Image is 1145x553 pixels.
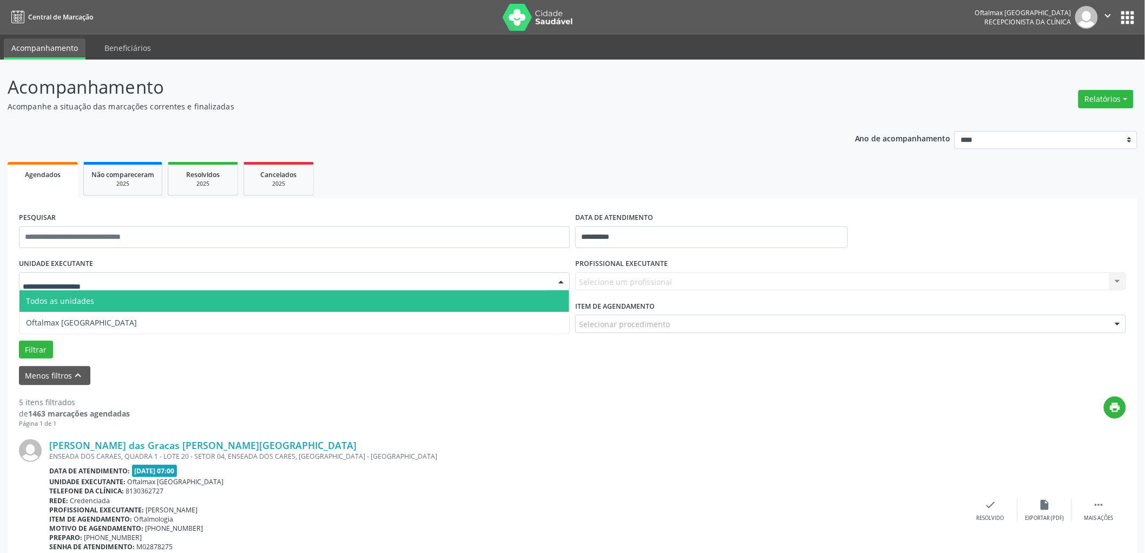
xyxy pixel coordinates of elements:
strong: 1463 marcações agendadas [28,408,130,419]
span: Resolvidos [186,170,220,179]
i: keyboard_arrow_up [73,369,84,381]
div: Mais ações [1084,515,1114,522]
img: img [19,439,42,462]
p: Acompanhe a situação das marcações correntes e finalizadas [8,101,799,112]
div: ENSEADA DOS CARAES, QUADRA 1 - LOTE 20 - SETOR 04, ENSEADA DOS CARES, [GEOGRAPHIC_DATA] - [GEOGRA... [49,452,964,461]
b: Rede: [49,496,68,505]
label: UNIDADE EXECUTANTE [19,256,93,272]
button:  [1098,6,1118,29]
button: Filtrar [19,341,53,359]
span: [DATE] 07:00 [132,465,177,477]
span: Cancelados [261,170,297,179]
div: Página 1 de 1 [19,419,130,428]
span: Todos as unidades [26,296,94,306]
i:  [1093,499,1105,511]
span: Oftalmax [GEOGRAPHIC_DATA] [26,317,137,328]
img: img [1075,6,1098,29]
span: Oftalmologia [134,515,174,524]
a: [PERSON_NAME] das Gracas [PERSON_NAME][GEOGRAPHIC_DATA] [49,439,357,451]
span: 8130362727 [126,486,164,496]
p: Acompanhamento [8,74,799,101]
i: check [985,499,997,511]
div: Oftalmax [GEOGRAPHIC_DATA] [975,8,1071,17]
span: [PHONE_NUMBER] [84,533,142,542]
a: Acompanhamento [4,38,85,60]
b: Telefone da clínica: [49,486,124,496]
span: Agendados [25,170,61,179]
span: Central de Marcação [28,12,93,22]
button: Relatórios [1078,90,1134,108]
i: print [1109,401,1121,413]
span: Credenciada [70,496,110,505]
button: print [1104,396,1126,419]
div: 5 itens filtrados [19,396,130,408]
b: Senha de atendimento: [49,542,135,551]
button: apps [1118,8,1137,27]
b: Data de atendimento: [49,466,130,476]
label: PROFISSIONAL EXECUTANTE [575,256,668,272]
label: DATA DE ATENDIMENTO [575,210,653,226]
label: Item de agendamento [575,298,655,315]
div: 2025 [176,180,230,188]
span: Oftalmax [GEOGRAPHIC_DATA] [128,477,224,486]
b: Item de agendamento: [49,515,132,524]
p: Ano de acompanhamento [855,131,951,145]
b: Motivo de agendamento: [49,524,143,533]
div: 2025 [91,180,154,188]
b: Unidade executante: [49,477,126,486]
div: Resolvido [977,515,1004,522]
span: Recepcionista da clínica [985,17,1071,27]
i: insert_drive_file [1039,499,1051,511]
a: Beneficiários [97,38,159,57]
b: Profissional executante: [49,505,144,515]
span: M02878275 [137,542,173,551]
label: PESQUISAR [19,210,56,226]
div: de [19,408,130,419]
a: Central de Marcação [8,8,93,26]
div: 2025 [252,180,306,188]
div: Exportar (PDF) [1025,515,1064,522]
span: [PHONE_NUMBER] [146,524,203,533]
button: Menos filtroskeyboard_arrow_up [19,366,90,385]
b: Preparo: [49,533,82,542]
i:  [1102,10,1114,22]
span: Selecionar procedimento [579,318,670,330]
span: [PERSON_NAME] [146,505,198,515]
span: Não compareceram [91,170,154,179]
